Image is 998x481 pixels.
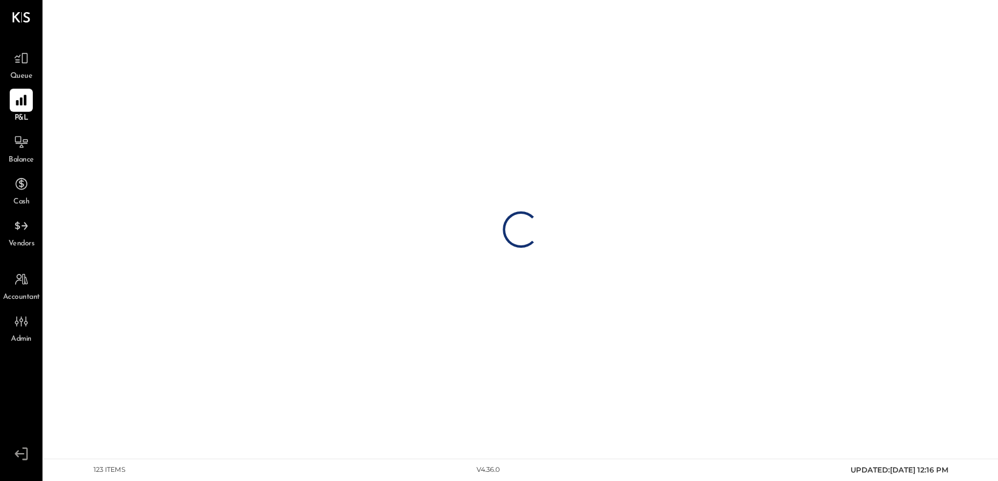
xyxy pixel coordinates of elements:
a: Vendors [1,214,42,250]
span: Cash [13,197,29,208]
a: Balance [1,131,42,166]
a: P&L [1,89,42,124]
a: Cash [1,172,42,208]
div: 123 items [93,465,126,475]
a: Accountant [1,268,42,303]
span: UPDATED: [DATE] 12:16 PM [850,465,948,474]
a: Queue [1,47,42,82]
span: Admin [11,334,32,345]
span: Queue [10,71,33,82]
div: v 4.36.0 [477,465,500,475]
span: P&L [15,113,29,124]
span: Balance [8,155,34,166]
span: Accountant [3,292,40,303]
span: Vendors [8,239,35,250]
a: Admin [1,310,42,345]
